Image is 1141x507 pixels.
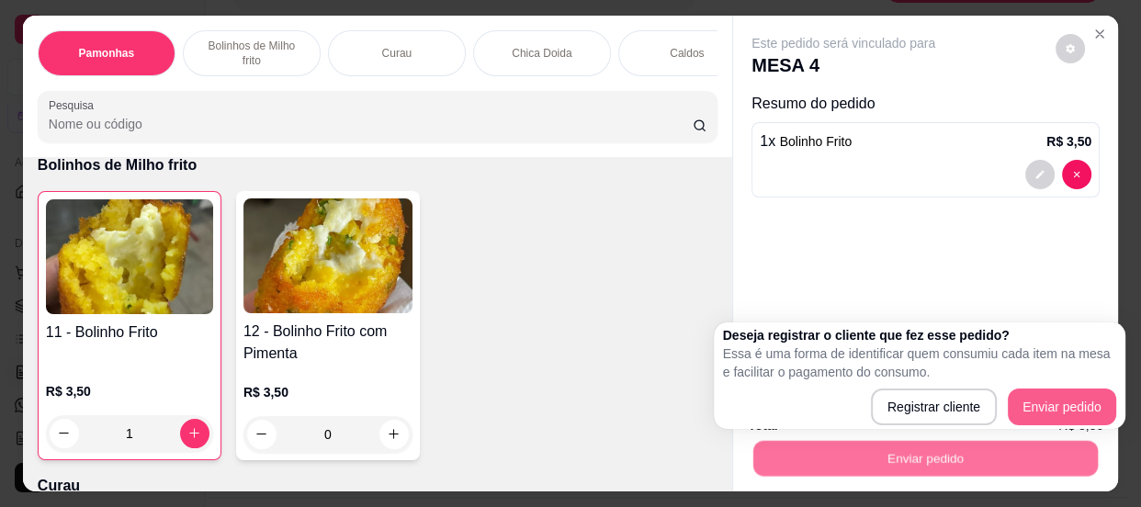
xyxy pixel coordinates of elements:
[38,154,717,176] p: Bolinhos de Milho frito
[243,198,412,313] img: product-image
[243,383,412,401] p: R$ 3,50
[198,39,305,68] p: Bolinhos de Milho frito
[871,389,997,425] button: Registrar cliente
[46,199,213,314] img: product-image
[38,475,717,497] p: Curau
[50,419,79,448] button: decrease-product-quantity
[46,321,213,344] h4: 11 - Bolinho Frito
[180,419,209,448] button: increase-product-quantity
[760,130,852,152] p: 1 x
[723,326,1116,344] h2: Deseja registrar o cliente que fez esse pedido?
[379,420,409,449] button: increase-product-quantity
[243,321,412,365] h4: 12 - Bolinho Frito com Pimenta
[780,134,853,149] span: Bolinho Frito
[1025,160,1055,189] button: decrease-product-quantity
[46,382,213,400] p: R$ 3,50
[1056,34,1085,63] button: decrease-product-quantity
[751,34,935,52] p: Este pedido será vinculado para
[753,441,1098,477] button: Enviar pedido
[79,46,135,61] p: Pamonhas
[751,52,935,78] p: MESA 4
[512,46,571,61] p: Chica Doida
[670,46,704,61] p: Caldos
[751,93,1100,115] p: Resumo do pedido
[49,97,100,113] label: Pesquisa
[1085,19,1114,49] button: Close
[1046,132,1091,151] p: R$ 3,50
[49,115,693,133] input: Pesquisa
[723,344,1116,381] p: Essa é uma forma de identificar quem consumiu cada item na mesa e facilitar o pagamento do consumo.
[247,420,277,449] button: decrease-product-quantity
[382,46,412,61] p: Curau
[1008,389,1116,425] button: Enviar pedido
[1062,160,1091,189] button: decrease-product-quantity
